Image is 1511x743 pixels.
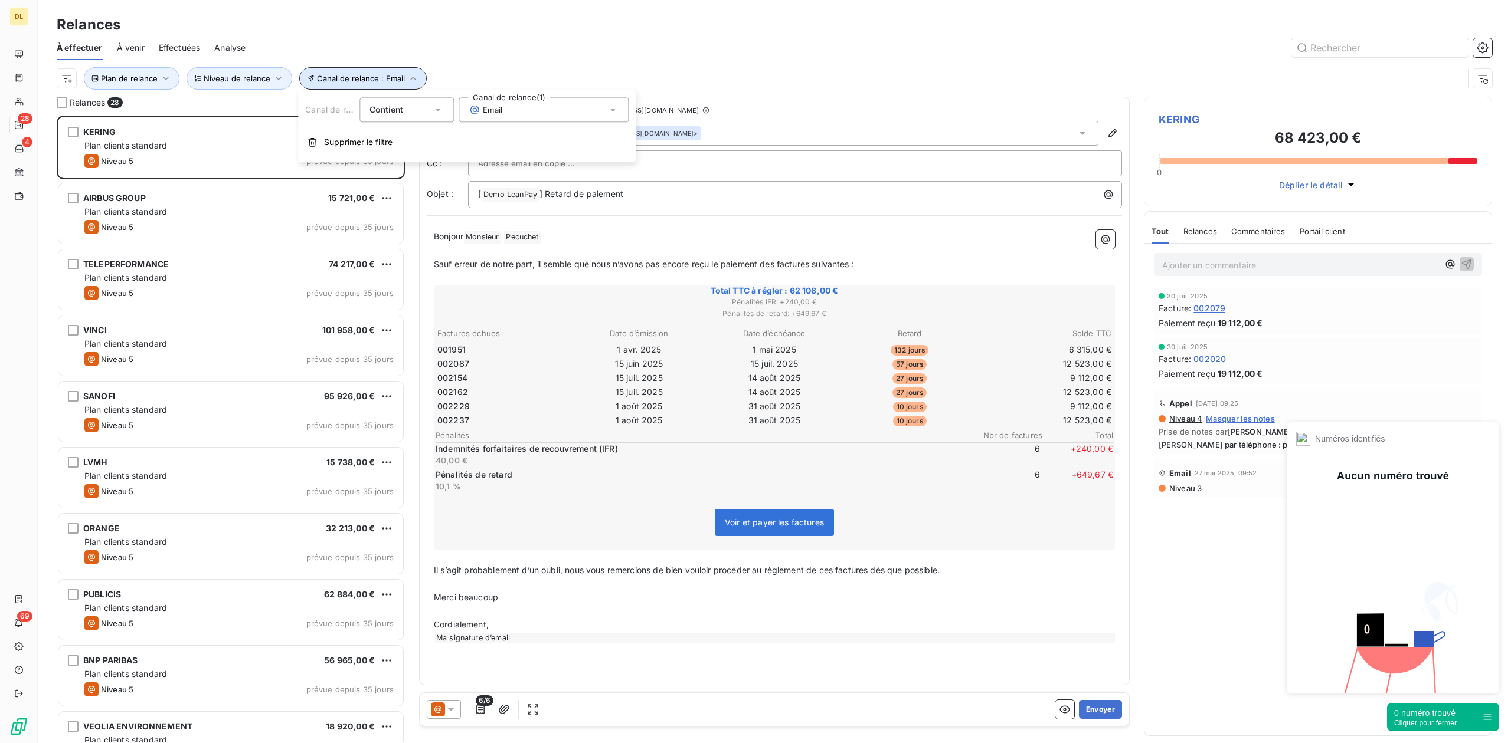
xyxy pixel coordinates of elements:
[84,140,167,150] span: Plan clients standard
[1218,367,1263,380] span: 19 112,00 €
[84,206,167,216] span: Plan clients standard
[572,327,706,340] th: Date d’émission
[101,619,133,628] span: Niveau 5
[1169,468,1191,478] span: Email
[1195,469,1257,476] span: 27 mai 2025, 09:52
[1275,178,1361,192] button: Déplier le détail
[1300,226,1345,236] span: Portail client
[83,127,116,137] span: KERING
[83,259,169,269] span: TELEPERFORMANCE
[1193,302,1225,314] span: 002079
[1159,440,1477,449] span: [PERSON_NAME] par téléphone : paiement d'ici fin du mois
[969,469,1040,492] span: 6
[707,414,841,427] td: 31 août 2025
[1159,111,1477,127] span: KERING
[504,231,540,244] span: Pecuchet
[436,455,967,466] p: 40,00 €
[107,97,122,108] span: 28
[83,325,107,335] span: VINCI
[83,523,120,533] span: ORANGE
[1152,226,1169,236] span: Tout
[707,327,841,340] th: Date d’échéance
[725,517,824,527] span: Voir et payer les factures
[978,386,1112,399] td: 12 523,00 €
[324,136,393,148] span: Supprimer le filtre
[1231,226,1286,236] span: Commentaires
[978,343,1112,356] td: 6 315,00 €
[427,157,468,169] label: Cc :
[84,471,167,481] span: Plan clients standard
[434,619,489,629] span: Cordialement,
[434,231,463,241] span: Bonjour
[369,104,403,114] span: Contient
[437,327,571,340] th: Factures échues
[101,420,133,430] span: Niveau 5
[707,357,841,370] td: 15 juil. 2025
[1159,302,1191,314] span: Facture :
[572,386,706,399] td: 15 juil. 2025
[1042,430,1113,440] span: Total
[322,325,375,335] span: 101 958,00 €
[436,297,1113,307] span: Pénalités IFR : + 240,00 €
[328,193,375,203] span: 15 721,00 €
[83,655,138,665] span: BNP PARIBAS
[436,443,967,455] p: Indemnités forfaitaires de recouvrement (IFR)
[306,553,394,562] span: prévue depuis 35 jours
[84,603,167,613] span: Plan clients standard
[434,592,498,602] span: Merci beaucoup
[1291,38,1469,57] input: Rechercher
[84,669,167,679] span: Plan clients standard
[1167,343,1208,350] span: 30 juil. 2025
[326,721,375,731] span: 18 920,00 €
[539,189,623,199] span: ] Retard de paiement
[101,553,133,562] span: Niveau 5
[1159,353,1191,365] span: Facture :
[434,259,854,269] span: Sauf erreur de notre part, il semble que nous n’avons pas encore reçu le paiement des factures su...
[18,113,32,124] span: 28
[83,391,115,401] span: SANOFI
[892,359,927,370] span: 57 jours
[437,415,469,426] span: 002237
[1196,400,1239,407] span: [DATE] 09:25
[305,104,371,114] span: Canal de relance
[329,259,375,269] span: 74 217,00 €
[57,14,120,35] h3: Relances
[83,193,146,203] span: AIRBUS GROUP
[101,486,133,496] span: Niveau 5
[469,104,502,116] span: Email
[572,371,706,384] td: 15 juil. 2025
[22,137,32,147] span: 4
[572,414,706,427] td: 1 août 2025
[101,74,158,83] span: Plan de relance
[101,156,133,166] span: Niveau 5
[1159,317,1215,329] span: Paiement reçu
[436,430,972,440] span: Pénalités
[476,695,493,706] span: 6/6
[84,405,167,415] span: Plan clients standard
[572,357,706,370] td: 15 juin 2025
[317,74,405,83] span: Canal de relance : Email
[1218,317,1263,329] span: 19 112,00 €
[437,400,470,412] span: 002229
[892,373,927,384] span: 27 jours
[707,386,841,399] td: 14 août 2025
[84,272,167,282] span: Plan clients standard
[892,387,927,398] span: 27 jours
[326,523,375,533] span: 32 213,00 €
[572,400,706,413] td: 1 août 2025
[83,721,192,731] span: VEOLIA ENVIRONNEMENT
[324,655,375,665] span: 56 965,00 €
[891,345,928,356] span: 132 jours
[298,129,636,155] button: Supprimer le filtre
[843,327,977,340] th: Retard
[84,537,167,547] span: Plan clients standard
[1279,179,1343,191] span: Déplier le détail
[306,288,394,298] span: prévue depuis 35 jours
[437,358,469,370] span: 002087
[187,67,292,90] button: Niveau de relance
[17,611,32,622] span: 69
[326,457,375,467] span: 15 738,00 €
[1193,353,1226,365] span: 002020
[70,97,105,109] span: Relances
[84,67,179,90] button: Plan de relance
